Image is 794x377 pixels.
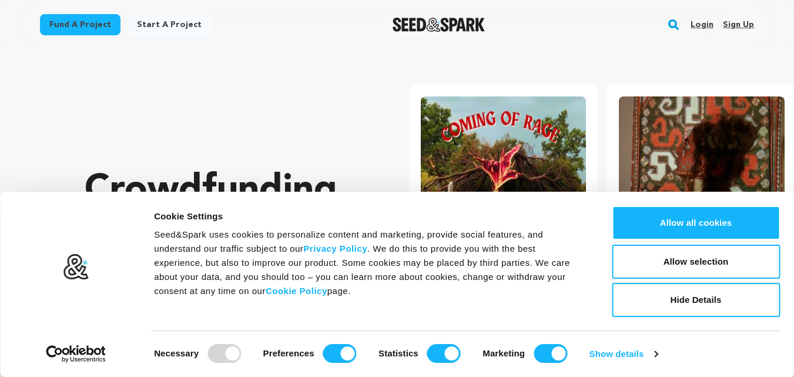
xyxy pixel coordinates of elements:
a: Start a project [128,14,211,35]
legend: Consent Selection [153,339,154,340]
a: Show details [589,345,658,363]
a: Fund a project [40,14,120,35]
strong: Marketing [483,348,525,358]
div: Cookie Settings [154,209,585,223]
strong: Preferences [263,348,314,358]
a: Usercentrics Cookiebot - opens in a new window [25,345,128,363]
img: The Dragon Under Our Feet image [619,96,785,209]
img: logo [63,253,89,281]
a: Sign up [723,15,754,34]
p: Crowdfunding that . [85,168,362,309]
button: Hide Details [612,283,780,317]
a: Login [691,15,713,34]
div: Seed&Spark uses cookies to personalize content and marketing, provide social features, and unders... [154,228,585,298]
a: Cookie Policy [266,286,327,296]
strong: Necessary [154,348,199,358]
a: Seed&Spark Homepage [393,18,485,32]
strong: Statistics [378,348,418,358]
button: Allow all cookies [612,206,780,240]
img: Coming of Rage image [421,96,587,209]
img: Seed&Spark Logo Dark Mode [393,18,485,32]
a: Privacy Policy [303,243,367,253]
button: Allow selection [612,245,780,279]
